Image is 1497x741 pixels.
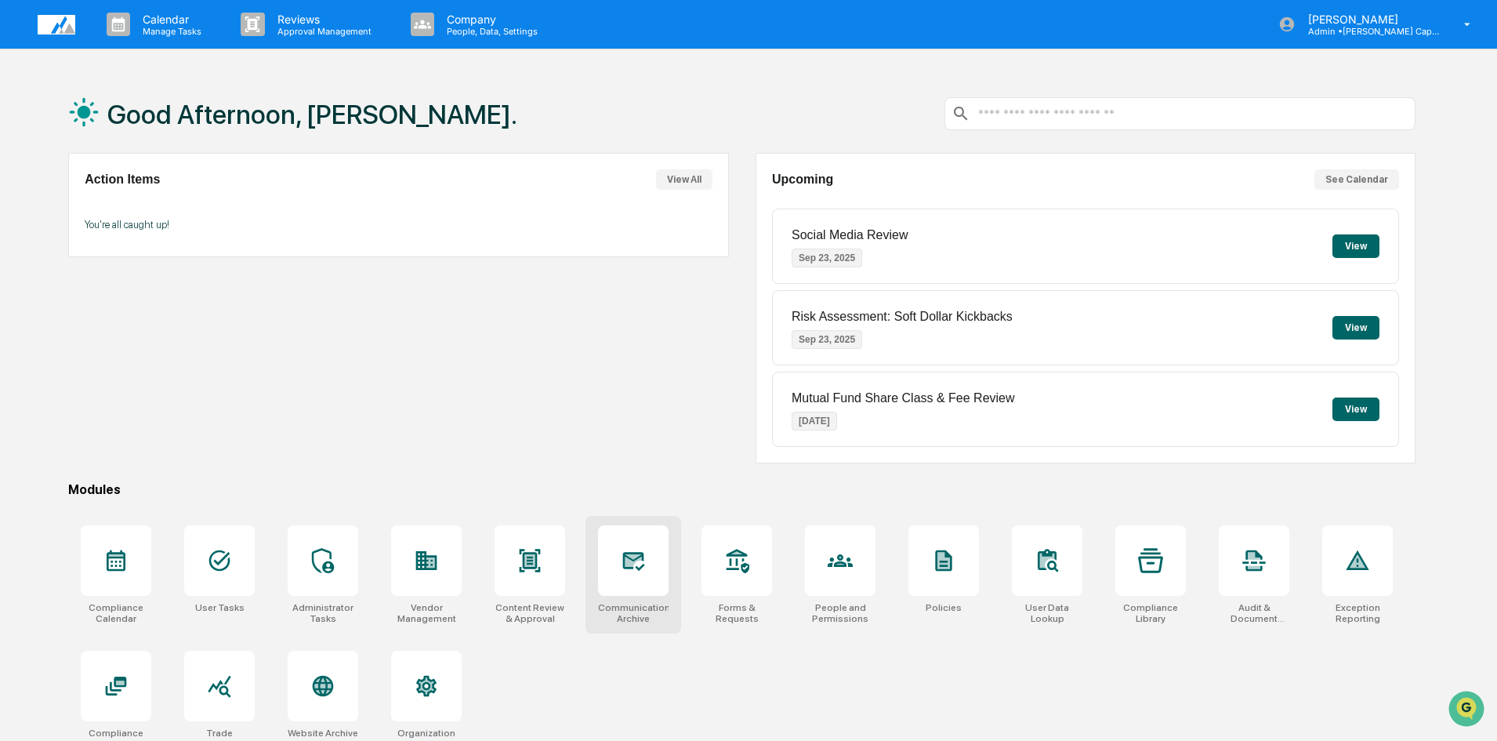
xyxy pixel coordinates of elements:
[792,412,837,430] p: [DATE]
[792,310,1013,324] p: Risk Assessment: Soft Dollar Kickbacks
[1012,602,1082,624] div: User Data Lookup
[16,199,28,212] div: 🖐️
[111,265,190,278] a: Powered byPylon
[266,125,285,143] button: Start new chat
[31,227,99,243] span: Data Lookup
[495,602,565,624] div: Content Review & Approval
[792,330,862,349] p: Sep 23, 2025
[16,229,28,242] div: 🔎
[9,191,107,220] a: 🖐️Preclearance
[1314,169,1399,190] button: See Calendar
[1115,602,1186,624] div: Compliance Library
[434,13,546,26] p: Company
[434,26,546,37] p: People, Data, Settings
[1296,13,1441,26] p: [PERSON_NAME]
[792,249,862,267] p: Sep 23, 2025
[288,602,358,624] div: Administrator Tasks
[772,173,833,187] h2: Upcoming
[265,26,379,37] p: Approval Management
[195,602,245,613] div: User Tasks
[85,219,712,231] p: You're all caught up!
[68,482,1415,497] div: Modules
[1332,316,1379,340] button: View
[792,391,1015,405] p: Mutual Fund Share Class & Fee Review
[16,33,285,58] p: How can we help?
[81,602,151,624] div: Compliance Calendar
[701,602,772,624] div: Forms & Requests
[31,198,101,213] span: Preclearance
[1332,234,1379,258] button: View
[16,120,44,148] img: 1746055101610-c473b297-6a78-478c-a979-82029cc54cd1
[1296,26,1441,37] p: Admin • [PERSON_NAME] Capital Management
[38,15,75,35] img: logo
[107,99,517,130] h1: Good Afternoon, [PERSON_NAME].
[107,191,201,220] a: 🗄️Attestations
[114,199,126,212] div: 🗄️
[1322,602,1393,624] div: Exception Reporting
[288,728,358,739] div: Website Archive
[156,266,190,278] span: Pylon
[598,602,669,624] div: Communications Archive
[53,120,257,136] div: Start new chat
[805,602,875,624] div: People and Permissions
[129,198,194,213] span: Attestations
[53,136,198,148] div: We're available if you need us!
[926,602,962,613] div: Policies
[9,221,105,249] a: 🔎Data Lookup
[85,173,160,187] h2: Action Items
[1219,602,1289,624] div: Audit & Document Logs
[130,13,209,26] p: Calendar
[1332,398,1379,421] button: View
[792,228,908,242] p: Social Media Review
[1447,689,1489,732] iframe: Open customer support
[391,602,462,624] div: Vendor Management
[656,169,712,190] button: View All
[130,26,209,37] p: Manage Tasks
[265,13,379,26] p: Reviews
